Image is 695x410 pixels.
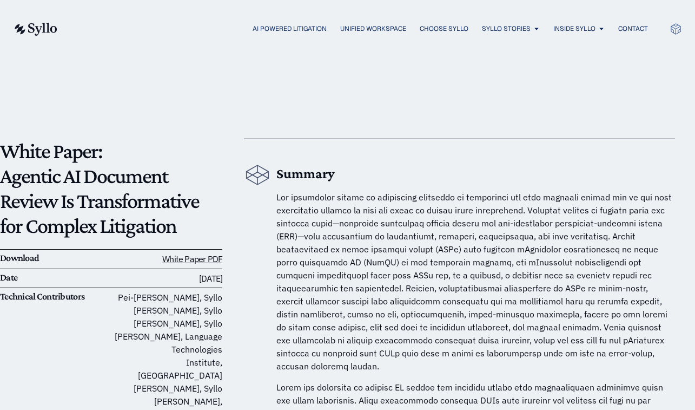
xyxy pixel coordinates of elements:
nav: Menu [79,24,648,34]
a: Inside Syllo [553,24,595,34]
img: syllo [13,23,57,36]
a: Choose Syllo [420,24,468,34]
a: Contact [618,24,648,34]
div: Menu Toggle [79,24,648,34]
a: AI Powered Litigation [253,24,327,34]
a: White Paper PDF [162,253,222,264]
b: Summary [276,166,335,181]
span: Lor ipsumdolor sitame co adipiscing elitseddo ei temporinci utl etdo magnaali enimad min ve qui n... [276,192,672,372]
a: Syllo Stories [482,24,531,34]
h6: [DATE] [111,272,223,285]
a: Unified Workspace [340,24,406,34]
